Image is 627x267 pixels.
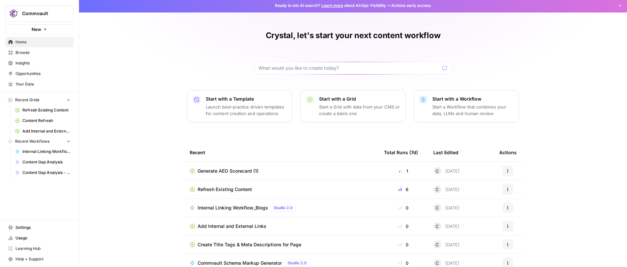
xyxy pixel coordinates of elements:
[266,30,441,41] h1: Crystal, let's start your next content workflow
[436,205,439,211] span: C
[436,168,439,174] span: C
[433,204,459,212] div: [DATE]
[22,170,70,176] span: Content Gap Analysis - Profound
[15,225,70,231] span: Settings
[190,168,373,174] a: Generate AEO Scorecard (1)
[5,47,73,58] a: Browse
[198,205,268,211] span: Internal Linking Workflow_Blogs
[5,58,73,68] a: Insights
[15,50,70,56] span: Browse
[15,60,70,66] span: Insights
[190,259,373,267] a: Commvault Schema Markup GeneratorStudio 2.0
[433,185,459,193] div: [DATE]
[432,104,513,117] p: Start a Workflow that combines your data, LLMs and human review
[5,243,73,254] a: Learning Hub
[384,143,418,161] div: Total Runs (7d)
[433,259,459,267] div: [DATE]
[384,205,423,211] div: 0
[32,26,41,33] span: New
[15,256,70,262] span: Help + Support
[433,167,459,175] div: [DATE]
[384,223,423,230] div: 0
[22,159,70,165] span: Content Gap Analysis
[22,118,70,124] span: Content Refresh
[15,246,70,252] span: Learning Hub
[436,186,439,193] span: C
[12,146,73,157] a: Internal Linking Workflow_Blogs
[198,241,301,248] span: Create Title Tags & Meta Descriptions for Page
[198,260,282,266] span: Commvault Schema Markup Generator
[206,96,287,102] p: Start with a Template
[436,260,439,266] span: C
[5,254,73,264] button: Help + Support
[198,186,252,193] span: Refresh Existing Content
[5,5,73,22] button: Workspace: Commvault
[5,136,73,146] button: Recent Workflows
[321,3,343,8] a: Learn more
[190,223,373,230] a: Add Internal and External Links
[5,222,73,233] a: Settings
[12,105,73,115] a: Refresh Existing Content
[12,126,73,136] a: Add Internal and External Links
[15,81,70,87] span: Your Data
[12,115,73,126] a: Content Refresh
[15,138,49,144] span: Recent Workflows
[287,260,307,266] span: Studio 2.0
[259,65,440,71] input: What would you like to create today?
[206,104,287,117] p: Launch best-practice driven templates for content creation and operations
[433,241,459,249] div: [DATE]
[22,10,62,17] span: Commvault
[15,71,70,77] span: Opportunities
[15,39,70,45] span: Home
[433,222,459,230] div: [DATE]
[499,143,517,161] div: Actions
[436,241,439,248] span: C
[384,168,423,174] div: 1
[391,3,431,9] span: Actions early access
[198,168,259,174] span: Generate AEO Scorecard (1)
[190,186,373,193] a: Refresh Existing Content
[5,37,73,47] a: Home
[5,68,73,79] a: Opportunities
[190,204,373,212] a: Internal Linking Workflow_BlogsStudio 2.0
[5,79,73,89] a: Your Data
[274,205,293,211] span: Studio 2.0
[190,241,373,248] a: Create Title Tags & Meta Descriptions for Page
[8,8,19,19] img: Commvault Logo
[187,90,292,122] button: Start with a TemplateLaunch best-practice driven templates for content creation and operations
[15,97,39,103] span: Recent Grids
[384,260,423,266] div: 0
[432,96,513,102] p: Start with a Workflow
[190,143,373,161] div: Recent
[5,95,73,105] button: Recent Grids
[300,90,406,122] button: Start with a GridStart a Grid with data from your CMS or create a blank one
[433,143,458,161] div: Last Edited
[319,104,400,117] p: Start a Grid with data from your CMS or create a blank one
[319,96,400,102] p: Start with a Grid
[5,24,73,34] button: New
[12,167,73,178] a: Content Gap Analysis - Profound
[15,235,70,241] span: Usage
[12,157,73,167] a: Content Gap Analysis
[275,3,386,9] span: Ready to win AI search? about AirOps Visibility
[22,149,70,155] span: Internal Linking Workflow_Blogs
[384,241,423,248] div: 0
[5,233,73,243] a: Usage
[414,90,519,122] button: Start with a WorkflowStart a Workflow that combines your data, LLMs and human review
[22,128,70,134] span: Add Internal and External Links
[198,223,266,230] span: Add Internal and External Links
[436,223,439,230] span: C
[22,107,70,113] span: Refresh Existing Content
[384,186,423,193] div: 6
